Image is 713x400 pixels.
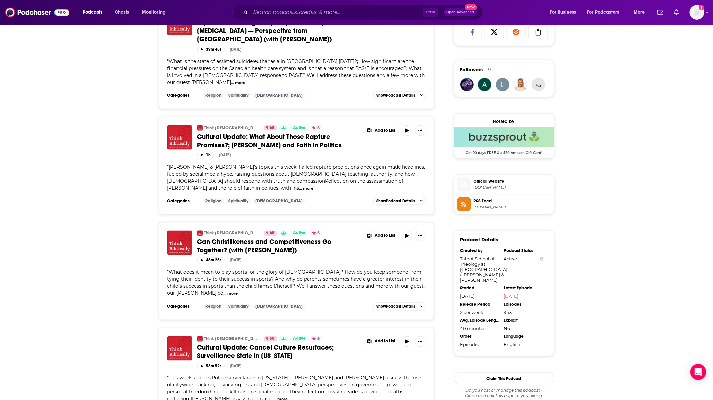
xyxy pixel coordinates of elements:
div: Active [504,256,544,262]
button: more [235,80,245,86]
a: Show notifications dropdown [655,7,666,18]
div: Episodic [460,342,500,347]
button: open menu [78,7,111,18]
button: +5 [532,78,545,91]
span: biola.edu [474,185,551,190]
a: rdh2rn2018 [478,78,491,91]
button: 46m 25s [197,257,225,264]
button: ShowPodcast Details [373,303,426,311]
a: [DATE] [504,294,544,299]
span: Logged in as ZoeJethani [690,5,704,20]
span: New [465,4,477,10]
div: Language [504,334,544,339]
input: Search podcasts, credits, & more... [251,7,423,18]
button: 39m 48s [197,46,225,52]
button: Show More Button [364,336,399,347]
button: Show More Button [415,336,426,347]
a: [DEMOGRAPHIC_DATA] [253,198,305,204]
div: Avg. Episode Length [460,318,500,323]
span: [PERSON_NAME] & [PERSON_NAME]'s topics this week: Failed rapture predictions once again made head... [167,164,425,191]
span: Official Website [474,178,551,184]
a: Share on Reddit [507,26,526,38]
h3: Categories [167,198,198,204]
span: Add to List [375,233,396,238]
a: Spirituality [226,93,251,98]
span: Active [293,336,306,342]
span: ... [231,79,234,85]
button: open menu [583,7,629,18]
span: Do you host or manage this podcast? [454,388,554,393]
span: Active [293,230,306,237]
span: 68 [270,230,275,237]
img: Think Biblically: Conversations on Faith & Culture [197,336,203,342]
a: Cultural Update: Cancel Culture Resurfaces; Surveillance State in [US_STATE] [197,344,359,360]
a: Spirituality [226,304,251,309]
a: [DEMOGRAPHIC_DATA] [253,304,305,309]
div: 2 per week [460,310,500,315]
span: More [634,8,645,17]
button: 1h [197,152,214,158]
a: Charts [110,7,133,18]
div: English [504,342,544,347]
a: Think [DEMOGRAPHIC_DATA]: Conversations on Faith & Culture [204,336,259,342]
span: " [167,58,425,85]
span: What does it mean to play sports for the glory of [DEMOGRAPHIC_DATA]? How do you keep someone fro... [167,269,425,296]
a: Religion [203,198,224,204]
span: For Podcasters [587,8,619,17]
span: Show Podcast Details [376,199,415,203]
h3: Categories [167,304,198,309]
a: Think [DEMOGRAPHIC_DATA]: Conversations on Faith & Culture [204,231,259,236]
a: Copy Link [528,26,548,38]
span: Add to List [375,128,396,133]
a: Buzzsprout Deal: Get 90 days FREE & a $20 Amazon Gift Card! [454,127,554,154]
div: [DATE] [460,294,500,299]
img: Tmczqrot1 [460,78,474,91]
img: Cultural Update: What About Those Rapture Promises?; Charlie Kirk and Faith in Politics [167,125,192,150]
span: " [167,164,425,191]
span: Ctrl K [423,8,438,17]
img: User Profile [690,5,704,20]
span: A [DEMOGRAPHIC_DATA] Response to Physician [MEDICAL_DATA] — Perspective from [GEOGRAPHIC_DATA] (w... [197,18,343,43]
button: open menu [629,7,653,18]
div: [DATE] [219,153,231,157]
div: Explicit [504,318,544,323]
a: Active [290,231,308,236]
span: 68 [270,125,275,131]
img: Think Biblically: Conversations on Faith & Culture [197,231,203,236]
img: leannebush [514,78,527,91]
h3: Categories [167,93,198,98]
div: [DATE] [230,364,242,369]
button: Claim This Podcast [454,372,554,385]
div: Talbot School of Theology at [GEOGRAPHIC_DATA] / [PERSON_NAME] & [PERSON_NAME] [460,256,500,283]
a: Religion [203,304,224,309]
span: Open Advanced [447,11,474,14]
button: more [227,291,238,297]
span: What is the state of assisted suicide/euthanasia in [GEOGRAPHIC_DATA] [DATE]?; How significant ar... [167,58,425,85]
span: Cultural Update: What About Those Rapture Promises?; [PERSON_NAME] and Faith in Politics [197,133,342,149]
img: Buzzsprout Deal: Get 90 days FREE & a $20 Amazon Gift Card! [454,127,554,147]
button: ShowPodcast Details [373,197,426,205]
button: 5 [310,231,322,236]
div: No [504,326,544,331]
a: Official Website[DOMAIN_NAME] [457,178,551,192]
span: Charts [115,8,129,17]
img: Can Christlikeness and Competitiveness Go Together? (with Erik Thoennes) [167,231,192,255]
span: RSS Feed [474,198,551,204]
button: Show profile menu [690,5,704,20]
img: Podchaser - Follow, Share and Rate Podcasts [5,6,69,19]
span: Show Podcast Details [376,93,415,98]
span: Get 90 days FREE & a $20 Amazon Gift Card! [454,147,554,155]
img: Think Biblically: Conversations on Faith & Culture [197,125,203,131]
a: RSS Feed[DOMAIN_NAME] [457,197,551,211]
a: lt6789 [496,78,509,91]
div: [DATE] [230,47,242,52]
div: [DATE] [230,258,242,263]
button: Show More Button [364,231,399,241]
span: ... [299,185,302,191]
div: Latest Episode [504,286,544,291]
